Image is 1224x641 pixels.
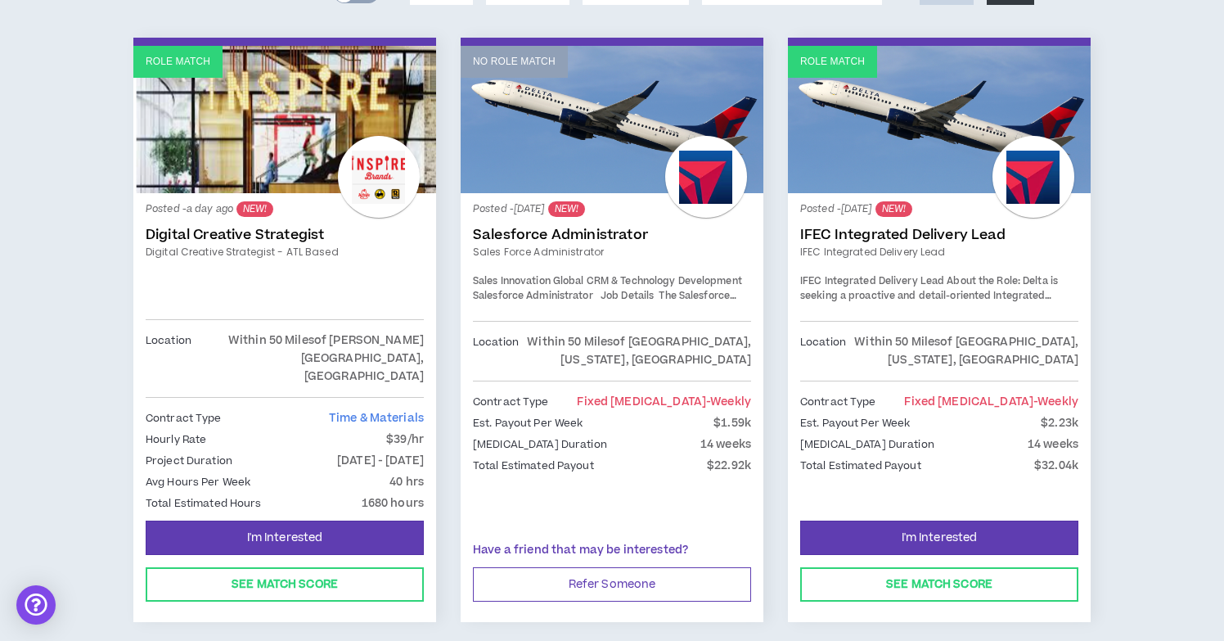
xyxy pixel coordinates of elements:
a: Sales Force Administrator [473,245,751,260]
p: Hourly Rate [146,431,206,449]
span: - weekly [1033,394,1078,410]
p: Within 50 Miles of [PERSON_NAME][GEOGRAPHIC_DATA], [GEOGRAPHIC_DATA] [191,332,424,386]
p: Posted - [DATE] [800,201,1078,217]
p: 14 weeks [1028,436,1078,454]
p: $32.04k [1034,457,1078,475]
p: [DATE] - [DATE] [337,452,424,470]
p: Posted - [DATE] [473,201,751,217]
p: Have a friend that may be interested? [473,542,751,559]
span: Fixed [MEDICAL_DATA] [577,394,751,410]
a: IFEC Integrated Delivery Lead [800,227,1078,243]
p: 1680 hours [362,494,424,512]
p: Contract Type [146,409,222,427]
p: Total Estimated Payout [473,457,594,475]
button: I'm Interested [146,521,424,555]
p: Est. Payout Per Week [473,414,583,432]
p: Contract Type [800,393,876,411]
p: 14 weeks [700,436,751,454]
span: Time & Materials [329,410,424,427]
button: I'm Interested [800,521,1078,555]
a: Digital Creative Strategist [146,227,424,243]
span: I'm Interested [902,530,978,546]
p: Location [473,333,519,369]
div: Open Intercom Messenger [16,585,56,625]
p: Total Estimated Hours [146,494,262,512]
p: $39/hr [386,431,424,449]
p: Location [146,332,191,386]
p: Project Duration [146,452,232,470]
strong: Global CRM & Technology Development [553,274,742,288]
p: Location [800,333,846,369]
p: $22.92k [707,457,751,475]
strong: Sales Innovation [473,274,551,288]
p: Total Estimated Payout [800,457,921,475]
a: Role Match [788,46,1091,193]
p: [MEDICAL_DATA] Duration [473,436,607,454]
button: See Match Score [146,567,424,602]
p: Role Match [146,54,210,70]
a: Salesforce Administrator [473,227,751,243]
strong: Salesforce Administrator [473,289,593,303]
a: No Role Match [461,46,763,193]
p: $1.59k [713,414,751,432]
a: Role Match [133,46,436,193]
p: Within 50 Miles of [GEOGRAPHIC_DATA], [US_STATE], [GEOGRAPHIC_DATA] [846,333,1078,369]
p: Role Match [800,54,865,70]
p: 40 hrs [389,473,424,491]
button: Refer Someone [473,567,751,602]
p: Within 50 Miles of [GEOGRAPHIC_DATA], [US_STATE], [GEOGRAPHIC_DATA] [519,333,751,369]
p: [MEDICAL_DATA] Duration [800,436,934,454]
a: IFEC Integrated Delivery Lead [800,245,1078,260]
p: Est. Payout Per Week [800,414,910,432]
strong: Job Details [601,289,654,303]
p: Posted - a day ago [146,201,424,217]
span: I'm Interested [247,530,323,546]
sup: NEW! [548,201,585,217]
sup: NEW! [236,201,273,217]
p: No Role Match [473,54,556,70]
a: Digital Creative Strategist - ATL Based [146,245,424,260]
p: Avg Hours Per Week [146,473,250,491]
p: Contract Type [473,393,549,411]
button: See Match Score [800,567,1078,602]
strong: About the Role: [947,274,1020,288]
strong: IFEC Integrated Delivery Lead [800,274,944,288]
sup: NEW! [875,201,912,217]
span: Fixed [MEDICAL_DATA] [904,394,1078,410]
p: $2.23k [1041,414,1078,432]
span: - weekly [706,394,751,410]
